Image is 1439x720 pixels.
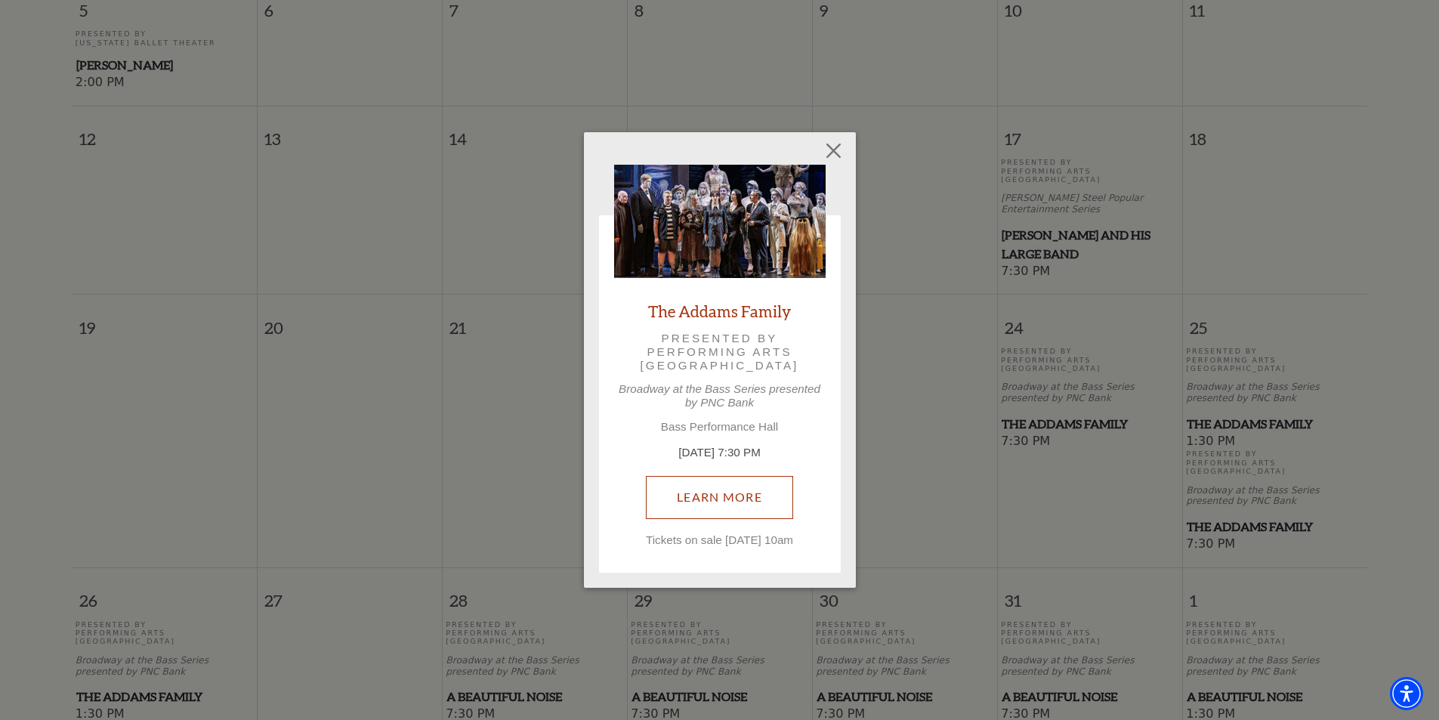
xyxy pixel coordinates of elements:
[635,332,804,373] p: Presented by Performing Arts [GEOGRAPHIC_DATA]
[1390,677,1423,710] div: Accessibility Menu
[614,533,826,547] p: Tickets on sale [DATE] 10am
[819,137,848,165] button: Close
[614,444,826,462] p: [DATE] 7:30 PM
[614,420,826,434] p: Bass Performance Hall
[614,382,826,409] p: Broadway at the Bass Series presented by PNC Bank
[648,301,791,321] a: The Addams Family
[646,476,793,518] a: October 24, 7:30 PM Learn More Tickets on sale Friday, June 27th at 10am
[614,165,826,278] img: The Addams Family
